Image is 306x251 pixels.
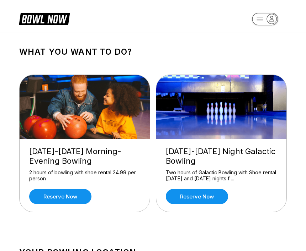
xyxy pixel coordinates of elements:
[19,47,287,57] h1: What you want to do?
[29,147,140,166] div: [DATE]-[DATE] Morning-Evening Bowling
[20,75,151,139] img: Friday-Sunday Morning-Evening Bowling
[166,147,277,166] div: [DATE]-[DATE] Night Galactic Bowling
[166,169,277,182] div: Two hours of Galactic Bowling with Shoe rental [DATE] and [DATE] nights f ...
[166,189,228,204] a: Reserve now
[156,75,287,139] img: Friday-Saturday Night Galactic Bowling
[29,189,91,204] a: Reserve now
[29,169,140,182] div: 2 hours of bowling with shoe rental 24.99 per person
